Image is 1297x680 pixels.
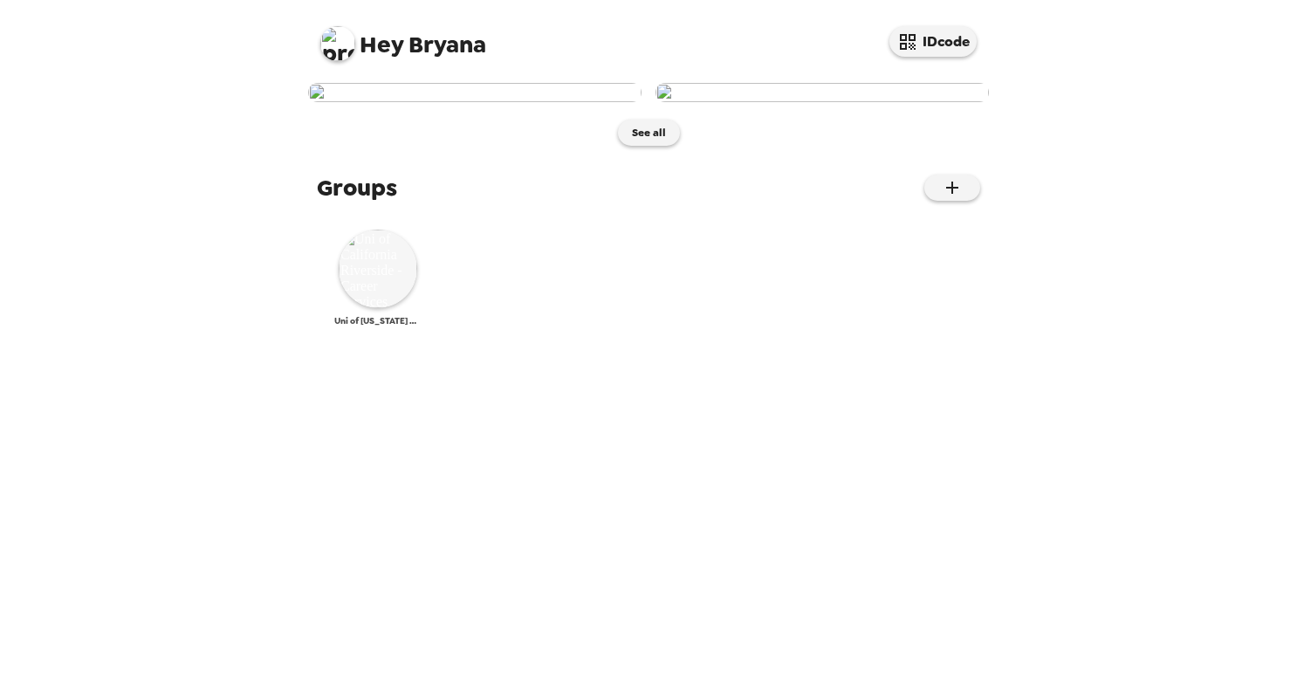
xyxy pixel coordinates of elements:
[320,17,486,57] span: Bryana
[320,26,355,61] img: profile pic
[655,83,989,102] img: user-268842
[334,315,422,326] span: Uni of [US_STATE] Riverside - Career Services
[308,83,642,102] img: user-269297
[618,120,680,146] button: See all
[889,26,977,57] button: IDcode
[317,172,397,203] span: Groups
[339,230,417,308] img: Uni of California Riverside - Career Services
[360,29,403,60] span: Hey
